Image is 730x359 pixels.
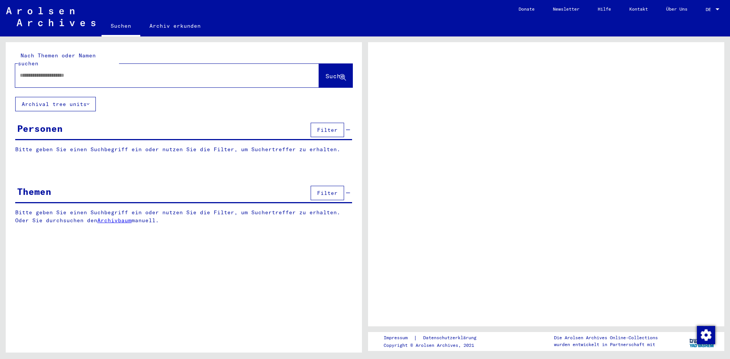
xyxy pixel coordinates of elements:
[688,332,716,351] img: yv_logo.png
[554,334,658,341] p: Die Arolsen Archives Online-Collections
[317,127,338,133] span: Filter
[17,185,51,198] div: Themen
[311,186,344,200] button: Filter
[17,122,63,135] div: Personen
[319,64,352,87] button: Suche
[15,209,352,225] p: Bitte geben Sie einen Suchbegriff ein oder nutzen Sie die Filter, um Suchertreffer zu erhalten. O...
[18,52,96,67] mat-label: Nach Themen oder Namen suchen
[697,326,715,344] img: Zustimmung ändern
[102,17,140,36] a: Suchen
[384,334,486,342] div: |
[706,7,714,12] span: DE
[554,341,658,348] p: wurden entwickelt in Partnerschaft mit
[15,97,96,111] button: Archival tree units
[97,217,132,224] a: Archivbaum
[311,123,344,137] button: Filter
[6,7,95,26] img: Arolsen_neg.svg
[384,334,414,342] a: Impressum
[417,334,486,342] a: Datenschutzerklärung
[384,342,486,349] p: Copyright © Arolsen Archives, 2021
[325,72,344,80] span: Suche
[15,145,352,153] p: Bitte geben Sie einen Suchbegriff ein oder nutzen Sie die Filter, um Suchertreffer zu erhalten.
[140,17,210,35] a: Archiv erkunden
[317,190,338,196] span: Filter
